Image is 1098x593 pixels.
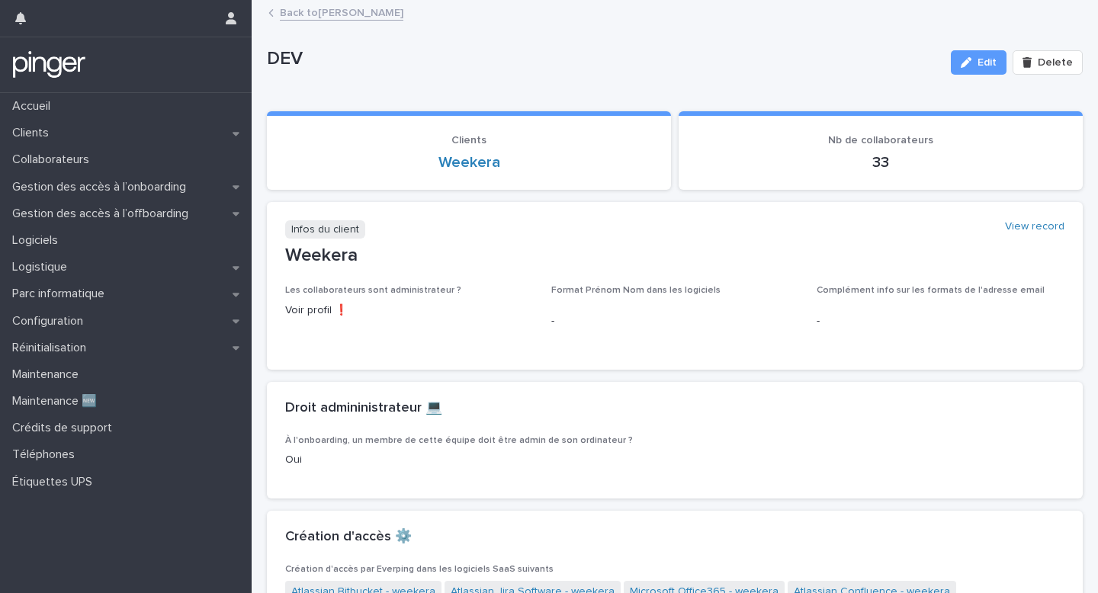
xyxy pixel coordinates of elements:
[6,314,95,329] p: Configuration
[6,475,104,489] p: Étiquettes UPS
[438,153,500,171] a: Weekera
[285,529,412,546] h2: Création d'accès ⚙️
[6,152,101,167] p: Collaborateurs
[1013,50,1083,75] button: Delete
[6,180,198,194] p: Gestion des accès à l’onboarding
[6,126,61,140] p: Clients
[817,286,1045,295] span: Complément info sur les formats de l'adresse email
[6,287,117,301] p: Parc informatique
[285,220,365,239] p: Infos du client
[697,153,1064,171] p: 33
[551,313,799,329] p: -
[551,286,721,295] span: Format Prénom Nom dans les logiciels
[817,313,1064,329] p: -
[6,341,98,355] p: Réinitialisation
[6,447,87,462] p: Téléphones
[285,436,633,445] span: À l'onboarding, un membre de cette équipe doit être admin de son ordinateur ?
[6,99,63,114] p: Accueil
[951,50,1006,75] button: Edit
[280,3,403,21] a: Back to[PERSON_NAME]
[267,48,939,70] p: DEV
[828,135,933,146] span: Nb de collaborateurs
[12,50,86,80] img: mTgBEunGTSyRkCgitkcU
[1038,57,1073,68] span: Delete
[285,286,461,295] span: Les collaborateurs sont administrateur ?
[451,135,486,146] span: Clients
[285,400,442,417] h2: Droit admininistrateur 💻
[6,394,109,409] p: Maintenance 🆕
[285,245,1064,267] p: Weekera
[6,367,91,382] p: Maintenance
[6,421,124,435] p: Crédits de support
[6,233,70,248] p: Logiciels
[285,303,533,319] p: Voir profil ❗
[285,452,1064,468] p: Oui
[978,57,997,68] span: Edit
[6,260,79,274] p: Logistique
[285,565,554,574] span: Création d'accès par Everping dans les logiciels SaaS suivants
[1005,220,1064,233] a: View record
[6,207,201,221] p: Gestion des accès à l’offboarding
